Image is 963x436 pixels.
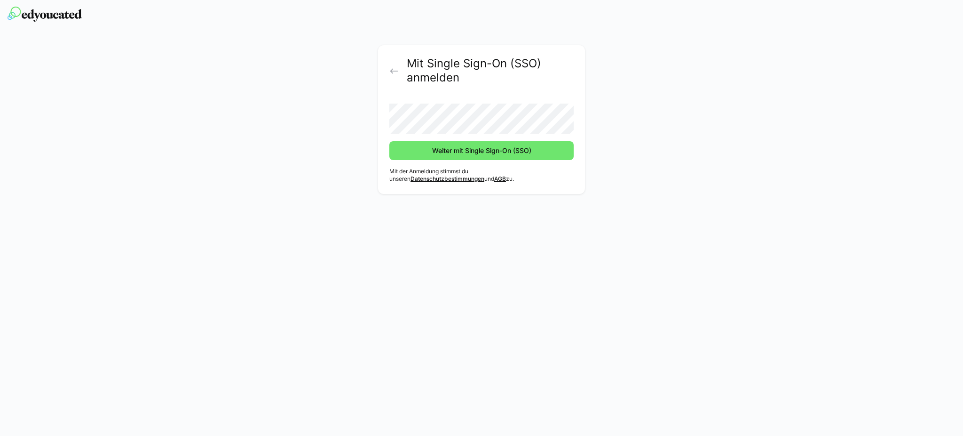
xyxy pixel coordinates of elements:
[407,57,574,85] h2: Mit Single Sign-On (SSO) anmelden
[389,141,574,160] button: Weiter mit Single Sign-On (SSO)
[431,146,533,155] span: Weiter mit Single Sign-On (SSO)
[389,168,574,183] p: Mit der Anmeldung stimmst du unseren und zu.
[494,175,506,182] a: AGB
[410,175,484,182] a: Datenschutzbestimmungen
[8,7,82,22] img: edyoucated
